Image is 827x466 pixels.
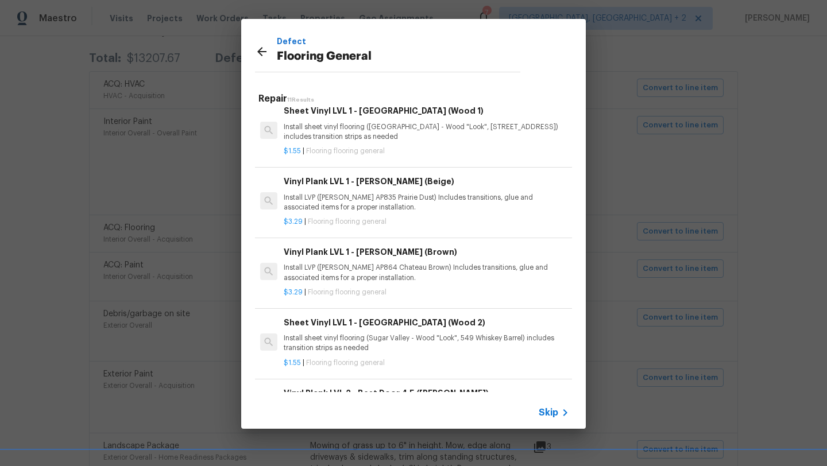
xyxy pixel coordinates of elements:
h6: Vinyl Plank LVL 2 - Best Door 4.5 ([PERSON_NAME]) [284,387,569,399]
h6: Vinyl Plank LVL 1 - [PERSON_NAME] (Beige) [284,175,569,188]
span: Flooring flooring general [308,218,387,225]
span: $1.55 [284,359,301,366]
span: Flooring flooring general [306,359,385,366]
span: 11 Results [287,97,314,103]
p: Defect [277,35,520,48]
span: Skip [539,407,558,418]
p: Install sheet vinyl flooring ([GEOGRAPHIC_DATA] - Wood "Look", [STREET_ADDRESS]) includes transit... [284,122,569,142]
span: $3.29 [284,289,303,296]
p: | [284,217,569,227]
p: Flooring General [277,48,520,66]
p: | [284,288,569,297]
span: $1.55 [284,147,301,154]
p: Install LVP ([PERSON_NAME] AP864 Chateau Brown) Includes transitions, glue and associated items f... [284,263,569,282]
h6: Sheet Vinyl LVL 1 - [GEOGRAPHIC_DATA] (Wood 1) [284,104,569,117]
span: Flooring flooring general [308,289,387,296]
p: | [284,146,569,156]
span: Flooring flooring general [306,147,385,154]
p: Install LVP ([PERSON_NAME] AP835 Prairie Dust) Includes transitions, glue and associated items fo... [284,193,569,212]
h5: Repair [258,93,572,105]
p: Install sheet vinyl flooring (Sugar Valley - Wood "Look", 549 Whiskey Barrel) includes transition... [284,333,569,353]
p: | [284,358,569,368]
h6: Vinyl Plank LVL 1 - [PERSON_NAME] (Brown) [284,246,569,258]
span: $3.29 [284,218,303,225]
h6: Sheet Vinyl LVL 1 - [GEOGRAPHIC_DATA] (Wood 2) [284,316,569,329]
